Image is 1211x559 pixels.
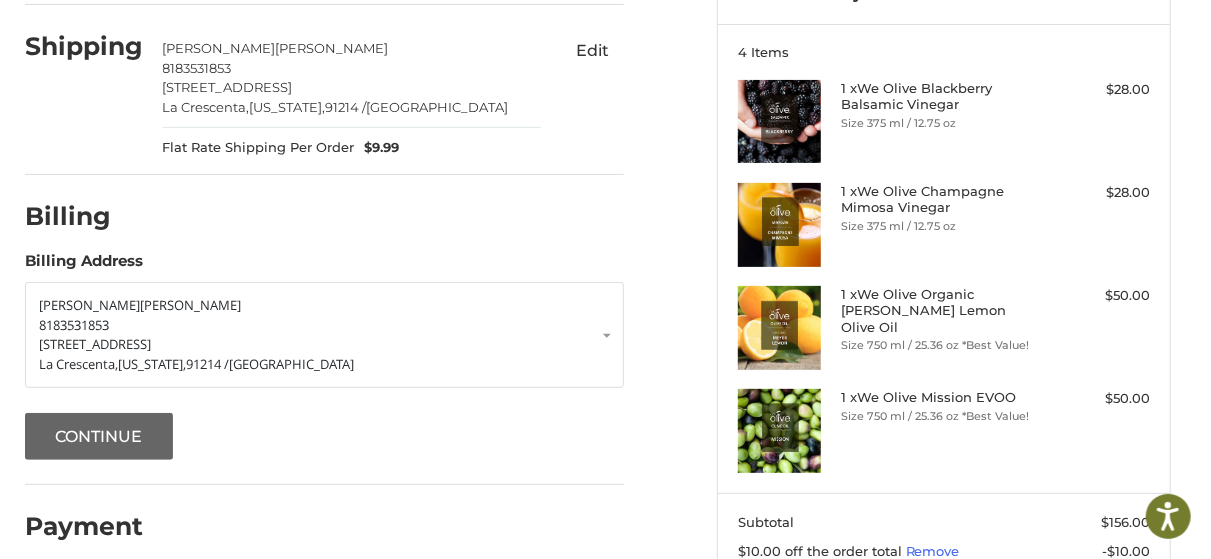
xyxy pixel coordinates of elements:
li: Size 750 ml / 25.36 oz *Best Value! [841,337,1043,354]
div: $50.00 [1047,389,1150,409]
span: [PERSON_NAME] [163,40,276,56]
h4: 1 x We Olive Organic [PERSON_NAME] Lemon Olive Oil [841,286,1043,335]
h2: Shipping [25,31,143,62]
h4: 1 x We Olive Mission EVOO [841,389,1043,405]
span: Flat Rate Shipping Per Order [163,138,355,158]
div: $28.00 [1047,80,1150,100]
span: [GEOGRAPHIC_DATA] [367,99,509,115]
span: 91214 / [186,355,229,373]
li: Size 375 ml / 12.75 oz [841,115,1043,132]
span: [PERSON_NAME] [140,296,241,314]
span: 91214 / [326,99,367,115]
button: Edit [560,34,624,66]
p: We're away right now. Please check back later! [28,30,226,46]
span: 8183531853 [163,60,232,76]
span: [US_STATE], [250,99,326,115]
span: [US_STATE], [118,355,186,373]
span: La Crescenta, [39,355,118,373]
button: Open LiveChat chat widget [230,26,254,50]
span: [STREET_ADDRESS] [163,79,293,95]
span: $9.99 [355,138,400,158]
h2: Billing [25,201,142,232]
span: [GEOGRAPHIC_DATA] [229,355,354,373]
span: 8183531853 [39,316,109,334]
h4: 1 x We Olive Blackberry Balsamic Vinegar [841,80,1043,113]
div: $50.00 [1047,286,1150,306]
li: Size 750 ml / 25.36 oz *Best Value! [841,408,1043,425]
h3: 4 Items [738,44,1151,60]
iframe: Google Customer Reviews [1046,505,1211,559]
legend: Billing Address [25,250,143,282]
button: Continue [25,413,173,460]
li: Size 375 ml / 12.75 oz [841,218,1043,235]
span: [STREET_ADDRESS] [39,335,151,353]
span: [PERSON_NAME] [39,296,140,314]
span: [PERSON_NAME] [276,40,389,56]
span: La Crescenta, [163,99,250,115]
h2: Payment [25,511,143,542]
span: Subtotal [738,514,794,530]
a: Enter or select a different address [25,282,624,388]
a: Remove [906,543,960,559]
span: $10.00 off the order total [738,543,906,559]
div: $28.00 [1047,183,1150,203]
h4: 1 x We Olive Champagne Mimosa Vinegar [841,183,1043,216]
